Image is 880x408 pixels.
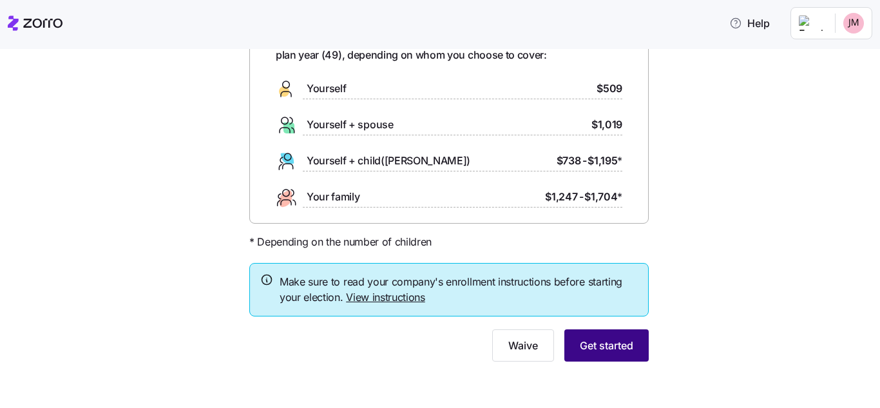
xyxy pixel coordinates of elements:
[588,153,622,169] span: $1,195
[799,15,825,31] img: Employer logo
[580,338,633,353] span: Get started
[307,81,346,97] span: Yourself
[492,329,554,362] button: Waive
[545,189,577,205] span: $1,247
[843,13,864,34] img: ef1bb44601efe59df5f5f3e532073e14
[719,10,780,36] button: Help
[557,153,581,169] span: $738
[508,338,538,353] span: Waive
[584,189,622,205] span: $1,704
[579,189,584,205] span: -
[582,153,587,169] span: -
[307,153,470,169] span: Yourself + child([PERSON_NAME])
[346,291,425,304] a: View instructions
[729,15,770,31] span: Help
[597,81,622,97] span: $509
[307,117,394,133] span: Yourself + spouse
[280,274,638,306] span: Make sure to read your company's enrollment instructions before starting your election.
[307,189,359,205] span: Your family
[591,117,622,133] span: $1,019
[249,234,432,250] span: * Depending on the number of children
[564,329,649,362] button: Get started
